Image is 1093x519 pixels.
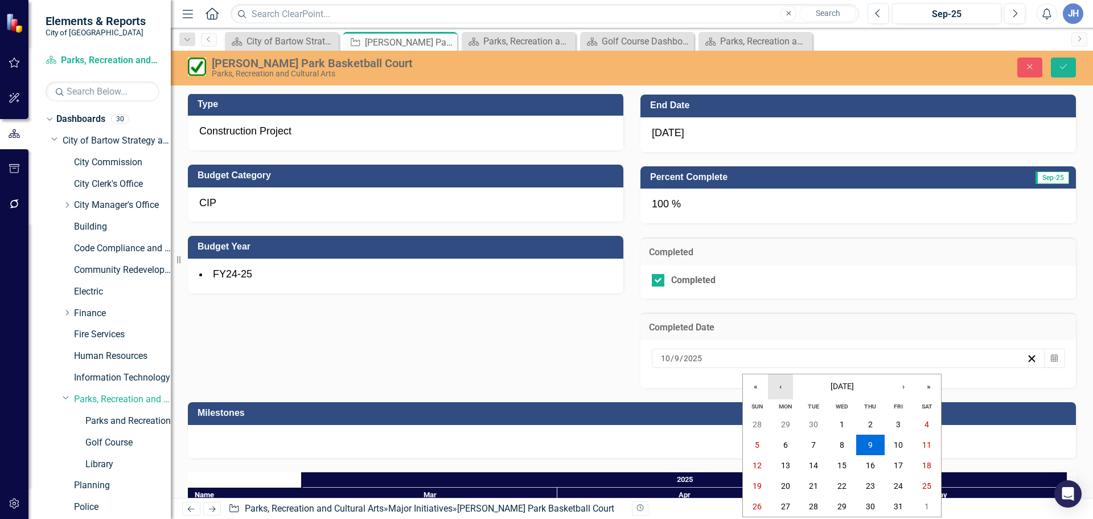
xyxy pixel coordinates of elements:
abbr: September 29, 2025 [781,420,790,429]
button: October 3, 2025 [885,414,913,435]
abbr: October 7, 2025 [811,440,816,449]
abbr: October 19, 2025 [753,481,762,491]
button: October 9, 2025 [856,435,885,455]
button: October 2, 2025 [856,414,885,435]
div: Sep-25 [896,7,997,21]
button: « [743,374,768,399]
a: Building [74,220,171,234]
abbr: September 30, 2025 [809,420,818,429]
input: dd [674,353,680,364]
abbr: Thursday [864,403,876,410]
abbr: Saturday [922,403,932,410]
button: October 30, 2025 [856,496,885,517]
h3: Percent Complete [650,172,940,182]
button: › [891,374,916,399]
button: ‹ [768,374,793,399]
a: Parks, Recreation and Cultural Arts [245,503,384,514]
a: Electric [74,285,171,299]
h3: Milestones [198,408,1070,418]
a: Parks and Recreation [85,415,171,428]
abbr: Friday [894,403,903,410]
abbr: October 9, 2025 [868,440,873,449]
div: Name [188,488,301,502]
abbr: October 3, 2025 [896,420,901,429]
abbr: October 23, 2025 [866,481,875,491]
abbr: October 1, 2025 [840,420,844,429]
a: Finance [74,307,171,320]
button: October 4, 2025 [913,414,941,435]
input: yyyy [683,353,702,364]
div: [PERSON_NAME] Park Basketball Court [457,503,614,514]
input: mm [660,353,671,364]
button: October 15, 2025 [828,455,856,476]
div: Golf Course Dashboard [602,34,691,48]
abbr: October 4, 2025 [924,420,929,429]
button: September 30, 2025 [799,414,828,435]
a: City Clerk's Office [74,178,171,191]
abbr: October 11, 2025 [922,440,931,449]
a: Human Resources [74,350,171,363]
abbr: October 20, 2025 [781,481,790,491]
button: October 31, 2025 [885,496,913,517]
h3: Budget Year [198,242,618,252]
button: October 10, 2025 [885,435,913,455]
span: / [680,353,683,363]
div: 100 % [640,189,1076,223]
abbr: October 25, 2025 [922,481,931,491]
a: Dashboards [56,113,105,126]
a: Code Compliance and Neighborhood Services [74,242,171,255]
div: Mar [303,488,557,502]
abbr: Monday [779,403,792,410]
abbr: October 18, 2025 [922,461,931,470]
div: » » [228,502,623,516]
div: 2025 [303,472,1067,487]
h3: Completed [649,247,1067,258]
a: Parks, Recreation and Cultural Arts [74,393,171,406]
abbr: October 24, 2025 [894,481,903,491]
input: Search Below... [46,81,159,101]
button: November 1, 2025 [913,496,941,517]
button: September 28, 2025 [743,414,771,435]
small: City of [GEOGRAPHIC_DATA] [46,28,146,37]
button: October 22, 2025 [828,476,856,496]
abbr: October 8, 2025 [840,440,844,449]
a: City of Bartow Strategy and Performance Dashboard [63,134,171,148]
button: October 13, 2025 [771,455,800,476]
abbr: October 21, 2025 [809,481,818,491]
div: 30 [111,115,129,124]
abbr: October 13, 2025 [781,461,790,470]
button: October 1, 2025 [828,414,856,435]
abbr: October 5, 2025 [755,440,759,449]
img: Completed [188,58,206,76]
span: Search [816,9,840,18]
img: ClearPoint Strategy [6,13,26,32]
a: Parks, Recreation and Cultural Arts Dashboard [701,34,810,48]
a: Fire Services [74,328,171,341]
button: October 19, 2025 [743,476,771,496]
h3: Budget Category [198,170,618,181]
a: City of Bartow Strategy and Performance Dashboard [228,34,336,48]
button: October 5, 2025 [743,435,771,455]
abbr: September 28, 2025 [753,420,762,429]
h3: Type [198,99,618,109]
div: JH [1063,3,1083,24]
button: October 28, 2025 [799,496,828,517]
abbr: October 6, 2025 [783,440,788,449]
a: Planning [74,479,171,492]
a: City Commission [74,156,171,169]
button: [DATE] [793,374,891,399]
abbr: October 2, 2025 [868,420,873,429]
span: CIP [199,197,216,209]
button: October 18, 2025 [913,455,941,476]
div: Parks, Recreation and Cultural Arts [212,70,686,78]
a: City Manager's Office [74,199,171,212]
div: Open Intercom Messenger [1054,480,1082,508]
abbr: October 10, 2025 [894,440,903,449]
a: Major Initiatives [388,503,453,514]
div: [PERSON_NAME] Park Basketball Court [212,57,686,70]
a: Police [74,501,171,514]
button: Search [799,6,856,22]
abbr: October 15, 2025 [837,461,847,470]
button: October 8, 2025 [828,435,856,455]
abbr: October 16, 2025 [866,461,875,470]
